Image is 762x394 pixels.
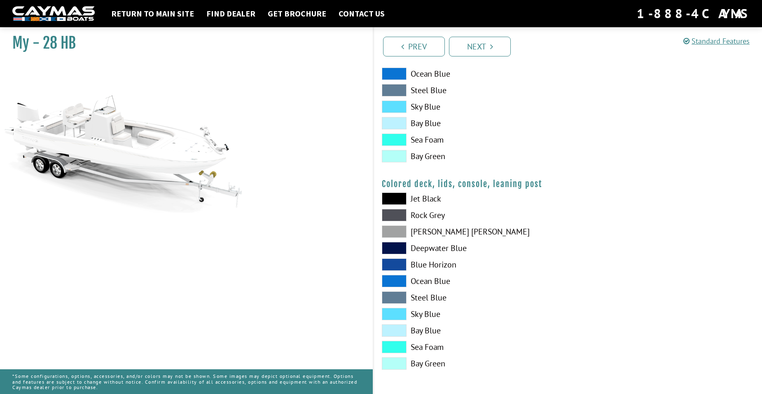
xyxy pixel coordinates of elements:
[382,258,560,271] label: Blue Horizon
[382,209,560,221] label: Rock Grey
[382,150,560,162] label: Bay Green
[382,225,560,238] label: [PERSON_NAME] [PERSON_NAME]
[334,8,389,19] a: Contact Us
[12,369,360,394] p: *Some configurations, options, accessories, and/or colors may not be shown. Some images may depic...
[107,8,198,19] a: Return to main site
[449,37,511,56] a: Next
[382,291,560,304] label: Steel Blue
[382,68,560,80] label: Ocean Blue
[382,134,560,146] label: Sea Foam
[12,6,95,21] img: white-logo-c9c8dbefe5ff5ceceb0f0178aa75bf4bb51f6bca0971e226c86eb53dfe498488.png
[382,242,560,254] label: Deepwater Blue
[12,34,352,52] h1: My - 28 HB
[382,117,560,129] label: Bay Blue
[683,36,750,46] a: Standard Features
[202,8,259,19] a: Find Dealer
[382,308,560,320] label: Sky Blue
[382,192,560,205] label: Jet Black
[383,37,445,56] a: Prev
[382,101,560,113] label: Sky Blue
[382,275,560,287] label: Ocean Blue
[382,324,560,337] label: Bay Blue
[382,357,560,370] label: Bay Green
[382,179,754,189] h4: Colored deck, lids, console, leaning post
[637,5,750,23] div: 1-888-4CAYMAS
[264,8,330,19] a: Get Brochure
[382,84,560,96] label: Steel Blue
[381,35,762,56] ul: Pagination
[382,341,560,353] label: Sea Foam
